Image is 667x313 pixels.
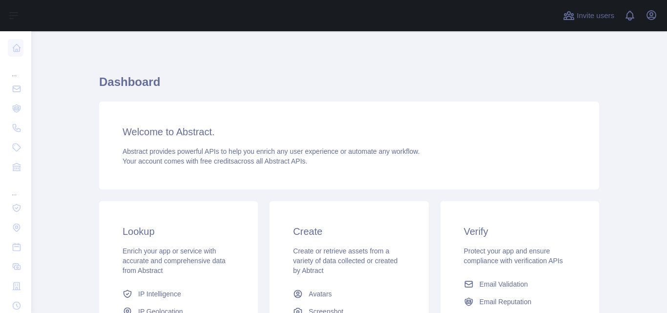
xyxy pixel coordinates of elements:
[8,59,23,78] div: ...
[479,297,532,307] span: Email Reputation
[293,247,397,274] span: Create or retrieve assets from a variety of data collected or created by Abtract
[561,8,616,23] button: Invite users
[138,289,181,299] span: IP Intelligence
[8,178,23,197] div: ...
[123,125,576,139] h3: Welcome to Abstract.
[479,279,528,289] span: Email Validation
[200,157,234,165] span: free credits
[99,74,599,98] h1: Dashboard
[464,225,576,238] h3: Verify
[119,285,238,303] a: IP Intelligence
[460,275,580,293] a: Email Validation
[123,157,307,165] span: Your account comes with across all Abstract APIs.
[289,285,409,303] a: Avatars
[123,247,226,274] span: Enrich your app or service with accurate and comprehensive data from Abstract
[460,293,580,311] a: Email Reputation
[464,247,563,265] span: Protect your app and ensure compliance with verification APIs
[123,225,234,238] h3: Lookup
[293,225,405,238] h3: Create
[309,289,332,299] span: Avatars
[577,10,614,21] span: Invite users
[123,147,420,155] span: Abstract provides powerful APIs to help you enrich any user experience or automate any workflow.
